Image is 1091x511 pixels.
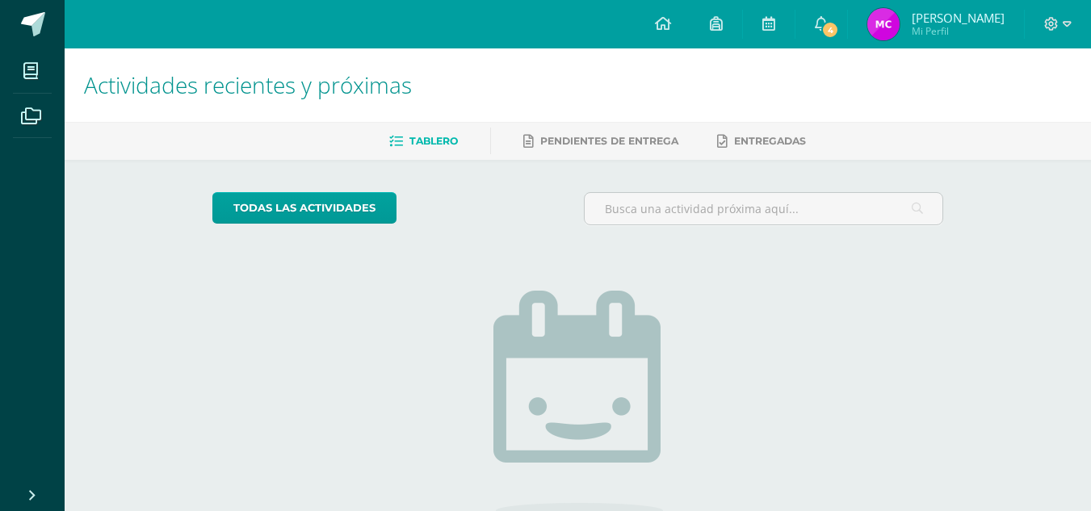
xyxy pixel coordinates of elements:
[734,135,806,147] span: Entregadas
[523,128,678,154] a: Pendientes de entrega
[540,135,678,147] span: Pendientes de entrega
[212,192,397,224] a: todas las Actividades
[409,135,458,147] span: Tablero
[912,24,1005,38] span: Mi Perfil
[389,128,458,154] a: Tablero
[867,8,900,40] img: 068e8a75e55ac7e9ed16a40beb4b7ab7.png
[84,69,412,100] span: Actividades recientes y próximas
[585,193,942,224] input: Busca una actividad próxima aquí...
[717,128,806,154] a: Entregadas
[821,21,839,39] span: 4
[912,10,1005,26] span: [PERSON_NAME]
